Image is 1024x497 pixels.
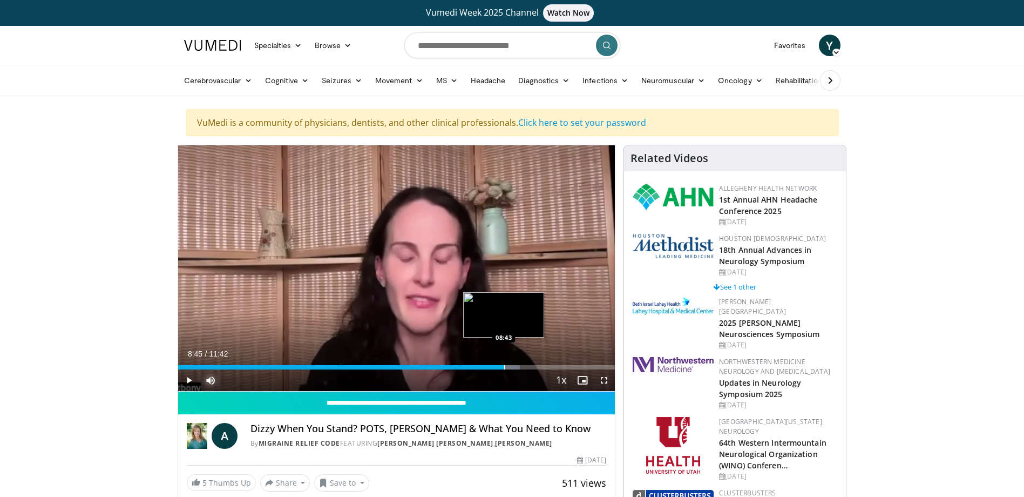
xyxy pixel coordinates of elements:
[250,439,606,448] div: By FEATURING ,
[248,35,309,56] a: Specialties
[633,357,714,372] img: 2a462fb6-9365-492a-ac79-3166a6f924d8.png.150x105_q85_autocrop_double_scale_upscale_version-0.2.jpg
[819,35,840,56] a: Y
[315,70,369,91] a: Seizures
[200,370,221,391] button: Mute
[260,474,310,492] button: Share
[719,472,837,481] div: [DATE]
[719,267,837,277] div: [DATE]
[209,350,228,358] span: 11:42
[259,70,316,91] a: Cognitive
[714,282,756,292] a: See 1 other
[719,194,817,216] a: 1st Annual AHN Headache Conference 2025
[495,439,552,448] a: [PERSON_NAME]
[464,70,512,91] a: Headache
[635,70,711,91] a: Neuromuscular
[719,340,837,350] div: [DATE]
[369,70,430,91] a: Movement
[646,417,700,474] img: f6362829-b0a3-407d-a044-59546adfd345.png.150x105_q85_autocrop_double_scale_upscale_version-0.2.png
[769,70,829,91] a: Rehabilitation
[205,350,207,358] span: /
[314,474,369,492] button: Save to
[633,184,714,210] img: 628ffacf-ddeb-4409-8647-b4d1102df243.png.150x105_q85_autocrop_double_scale_upscale_version-0.2.png
[576,70,635,91] a: Infections
[719,400,837,410] div: [DATE]
[543,4,594,22] span: Watch Now
[212,423,238,449] a: A
[719,217,837,227] div: [DATE]
[719,438,826,471] a: 64th Western Intermountain Neurological Organization (WINO) Conferen…
[550,370,572,391] button: Playback Rate
[719,245,811,266] a: 18th Annual Advances in Neurology Symposium
[577,455,606,465] div: [DATE]
[178,70,259,91] a: Cerebrovascular
[768,35,812,56] a: Favorites
[719,318,819,339] a: 2025 [PERSON_NAME] Neurosciences Symposium
[250,423,606,435] h4: Dizzy When You Stand? POTS, [PERSON_NAME] & What You Need to Know
[377,439,493,448] a: [PERSON_NAME] [PERSON_NAME]
[719,417,822,436] a: [GEOGRAPHIC_DATA][US_STATE] Neurology
[430,70,464,91] a: MS
[188,350,202,358] span: 8:45
[562,476,606,489] span: 511 views
[719,184,817,193] a: Allegheny Health Network
[463,292,544,338] img: image.jpeg
[719,378,801,399] a: Updates in Neurology Symposium 2025
[633,234,714,258] img: 5e4488cc-e109-4a4e-9fd9-73bb9237ee91.png.150x105_q85_autocrop_double_scale_upscale_version-0.2.png
[178,370,200,391] button: Play
[178,365,615,370] div: Progress Bar
[259,439,340,448] a: Migraine Relief Code
[593,370,615,391] button: Fullscreen
[630,152,708,165] h4: Related Videos
[711,70,769,91] a: Oncology
[187,423,207,449] img: Migraine Relief Code
[719,234,826,243] a: Houston [DEMOGRAPHIC_DATA]
[518,117,646,129] a: Click here to set your password
[178,145,615,392] video-js: Video Player
[187,474,256,491] a: 5 Thumbs Up
[572,370,593,391] button: Enable picture-in-picture mode
[404,32,620,58] input: Search topics, interventions
[719,297,786,316] a: [PERSON_NAME][GEOGRAPHIC_DATA]
[308,35,358,56] a: Browse
[512,70,576,91] a: Diagnostics
[184,40,241,51] img: VuMedi Logo
[633,297,714,315] img: e7977282-282c-4444-820d-7cc2733560fd.jpg.150x105_q85_autocrop_double_scale_upscale_version-0.2.jpg
[719,357,830,376] a: Northwestern Medicine Neurology and [MEDICAL_DATA]
[186,109,839,136] div: VuMedi is a community of physicians, dentists, and other clinical professionals.
[186,4,839,22] a: Vumedi Week 2025 ChannelWatch Now
[426,6,599,18] span: Vumedi Week 2025 Channel
[202,478,207,488] span: 5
